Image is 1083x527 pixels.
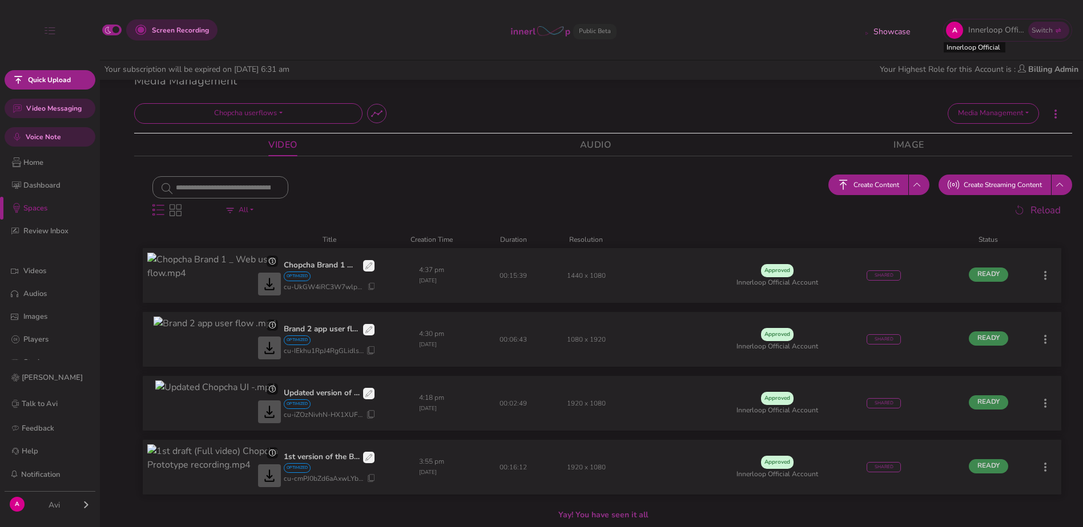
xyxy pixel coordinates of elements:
[1028,22,1069,39] button: Switch
[477,236,550,244] div: Duration
[969,331,1008,346] span: READY
[23,311,94,323] p: Images
[5,127,95,147] button: Voice Note
[838,179,849,190] img: streaming
[284,335,311,345] span: OPTIMIZED
[893,133,924,156] a: IMAGE
[23,202,94,214] p: Spaces
[419,395,444,401] span: 4:18 pm
[284,410,365,420] span: cu-iZOzNivhN-HX1XUF6gK02
[26,103,82,113] span: Video Messaging
[134,504,1072,527] p: Yay! You have seen it all
[419,395,444,412] p: [DATE]
[736,277,818,287] span: Innerloop Official Account
[23,334,94,346] p: Players
[284,451,360,463] p: 1st version of the Brand 1 mobile app
[284,271,311,281] span: OPTIMIZED
[764,266,790,274] b: Approved
[736,469,818,479] span: Innerloop Official Account
[867,398,901,408] span: SHARED
[567,464,606,471] p: 1920 x 1080
[284,260,360,271] p: Chopcha Brand 1 Web app flow
[134,103,363,124] button: Chopcha userflows
[875,63,1083,75] div: Your Highest Role for this Account is :
[764,458,790,466] b: Approved
[419,459,444,476] p: [DATE]
[10,497,25,512] div: A
[419,267,444,273] span: 4:37 pm
[387,236,477,244] div: Creation Time
[23,180,94,192] p: Dashboard
[9,395,91,412] a: Talk to Avi
[284,463,311,473] span: OPTIMIZED
[580,133,611,156] a: AUDIO
[947,43,1000,52] span: Innerloop Official
[22,445,38,457] p: Help
[126,19,218,40] button: Screen Recording
[550,236,622,244] div: Resolution
[100,63,294,75] div: Your subscription will be expired on [DATE] 6:31 am
[867,462,901,472] span: SHARED
[22,372,83,384] p: [PERSON_NAME]
[948,179,959,190] img: streaming
[873,26,910,38] p: Showcase
[969,267,1008,282] span: READY
[22,423,54,435] p: Feedback
[867,334,901,344] span: SHARED
[567,337,606,343] p: 1080 x 1920
[764,394,790,402] b: Approved
[419,459,444,465] span: 3:55 pm
[939,175,1051,195] button: streamingCreate Streaming Content
[946,22,963,39] div: A
[964,180,1042,190] span: Create Streaming Content
[861,25,872,37] img: showcase icon
[419,331,444,348] p: [DATE]
[23,157,94,169] p: Home
[22,398,58,410] p: Talk to Avi
[969,459,1008,473] span: READY
[284,387,360,399] p: Updated version of the Brand 1 mobile app
[5,99,95,118] button: Video Messaging
[134,72,1072,90] div: Media Management
[419,331,444,337] span: 4:30 pm
[26,132,61,142] span: Voice Note
[239,205,248,215] span: All
[500,273,527,279] p: 00:15:39
[284,236,375,244] div: Title
[419,267,444,284] p: [DATE]
[155,380,276,426] img: Updated Chopcha UI -.mp4
[736,405,818,415] span: Innerloop Official Account
[191,201,288,220] button: All
[500,400,527,407] p: 00:02:49
[5,70,95,90] button: Quick Upload
[9,496,91,512] button: AAvi
[147,444,284,490] img: 1st draft (Full video) Chopcha Prototype recording.mp4
[500,464,527,471] p: 00:16:12
[969,395,1008,410] span: READY
[284,323,360,335] p: Brand 2 app user flow
[567,400,606,407] p: 1920 x 1080
[828,175,908,195] button: streamingCreate Content
[284,282,366,292] span: cu-UkGW4iRC3W7wlpC1A9O_G
[764,330,790,338] b: Approved
[1030,203,1061,218] span: Reload
[21,469,60,481] p: Notification
[26,499,82,511] div: Avi
[867,270,901,281] span: SHARED
[567,273,606,279] p: 1440 x 1080
[9,369,91,386] a: [PERSON_NAME]
[9,444,91,458] a: Help
[28,75,71,85] span: Quick Upload
[284,346,365,356] span: cu-IEkhu1RpJ4RgGLidlsCXT
[943,236,1033,244] div: Status
[736,341,818,351] span: Innerloop Official Account
[1032,26,1053,35] span: Switch
[147,253,284,298] img: Chopcha Brand 1 _ Web user flow.mp4
[284,473,365,484] span: cu-cmPJ0bZd6aAxwLYb9mVgU
[853,180,899,190] span: Create Content
[9,421,91,435] a: Feedback
[23,225,94,237] p: Review Inbox
[1001,197,1072,222] button: Reload
[23,288,94,300] p: Audios
[948,103,1039,124] button: Media Management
